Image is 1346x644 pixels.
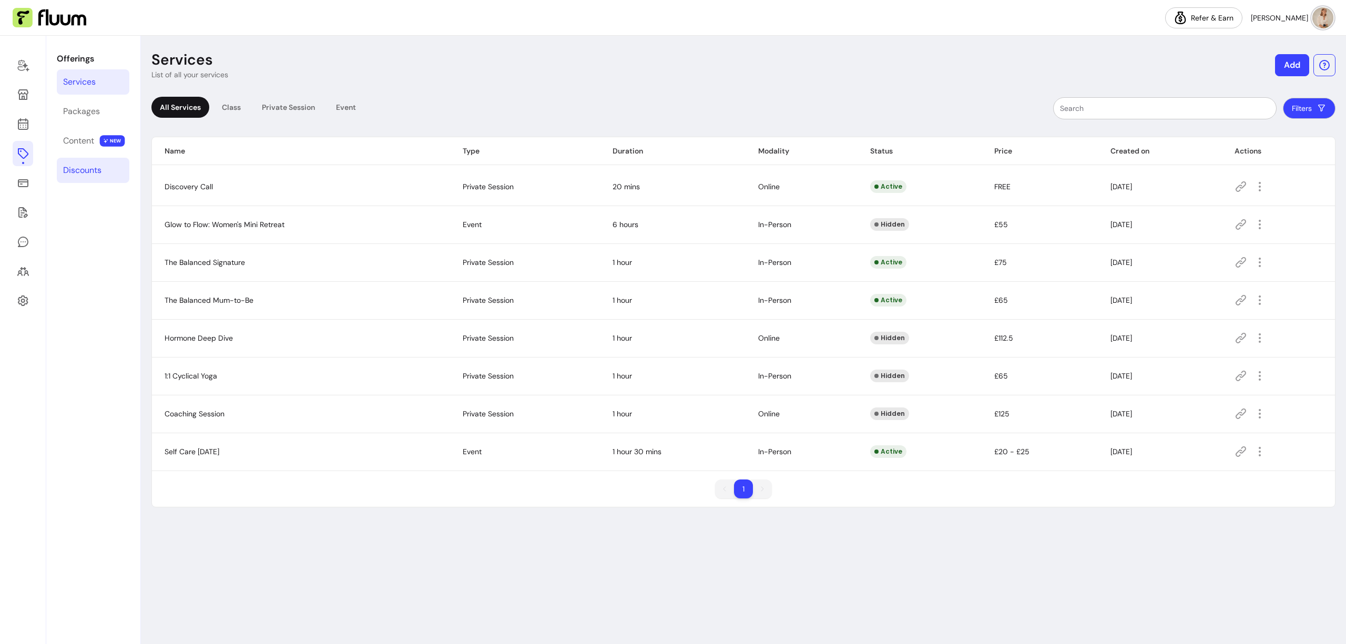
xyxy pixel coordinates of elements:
span: In-Person [758,258,791,267]
div: Class [213,97,249,118]
span: The Balanced Signature [165,258,245,267]
span: [DATE] [1110,371,1132,381]
span: In-Person [758,220,791,229]
a: Settings [13,288,33,313]
span: In-Person [758,447,791,456]
div: Packages [63,105,100,118]
a: My Messages [13,229,33,254]
span: 1 hour [613,258,632,267]
div: Content [63,135,94,147]
span: [DATE] [1110,220,1132,229]
span: £20 - £25 [994,447,1029,456]
span: Coaching Session [165,409,225,418]
span: Private Session [463,371,514,381]
span: [DATE] [1110,409,1132,418]
a: Sales [13,170,33,196]
a: Content NEW [57,128,129,154]
th: Type [450,137,600,165]
div: Active [870,294,906,306]
span: £125 [994,409,1009,418]
th: Price [982,137,1098,165]
a: Services [57,69,129,95]
th: Created on [1098,137,1222,165]
span: Private Session [463,409,514,418]
div: Discounts [63,164,101,177]
div: Event [328,97,364,118]
span: Online [758,182,780,191]
div: Hidden [870,332,909,344]
span: [DATE] [1110,258,1132,267]
a: Home [13,53,33,78]
th: Modality [746,137,858,165]
div: Private Session [253,97,323,118]
div: Active [870,445,906,458]
span: 1 hour [613,333,632,343]
div: Active [870,256,906,269]
th: Name [152,137,450,165]
button: Filters [1283,98,1335,119]
span: Glow to Flow: Women's Mini Retreat [165,220,284,229]
span: Online [758,333,780,343]
img: Fluum Logo [13,8,86,28]
span: Event [463,220,482,229]
button: Add [1275,54,1309,76]
span: Private Session [463,258,514,267]
span: 1:1 Cyclical Yoga [165,371,217,381]
th: Status [858,137,982,165]
span: [PERSON_NAME] [1251,13,1308,23]
p: Offerings [57,53,129,65]
div: Hidden [870,218,909,231]
span: Private Session [463,333,514,343]
span: 6 hours [613,220,638,229]
span: [DATE] [1110,295,1132,305]
span: 20 mins [613,182,640,191]
span: FREE [994,182,1011,191]
span: Discovery Call [165,182,213,191]
span: In-Person [758,295,791,305]
li: pagination item 1 active [734,479,753,498]
span: Event [463,447,482,456]
input: Search [1060,103,1270,114]
a: Refer & Earn [1165,7,1242,28]
span: Online [758,409,780,418]
div: Hidden [870,407,909,420]
span: In-Person [758,371,791,381]
p: List of all your services [151,69,228,80]
div: Services [63,76,96,88]
span: Hormone Deep Dive [165,333,233,343]
span: Private Session [463,295,514,305]
span: Private Session [463,182,514,191]
a: Packages [57,99,129,124]
a: Discounts [57,158,129,183]
span: 1 hour [613,295,632,305]
span: NEW [100,135,125,147]
div: All Services [151,97,209,118]
a: Offerings [13,141,33,166]
span: [DATE] [1110,333,1132,343]
div: Hidden [870,370,909,382]
a: Clients [13,259,33,284]
button: avatar[PERSON_NAME] [1251,7,1333,28]
span: [DATE] [1110,182,1132,191]
p: Services [151,50,213,69]
span: £65 [994,295,1008,305]
a: Calendar [13,111,33,137]
span: 1 hour 30 mins [613,447,661,456]
a: My Page [13,82,33,107]
div: Active [870,180,906,193]
span: £75 [994,258,1007,267]
span: 1 hour [613,371,632,381]
span: £55 [994,220,1008,229]
img: avatar [1312,7,1333,28]
span: Self Care [DATE] [165,447,219,456]
span: [DATE] [1110,447,1132,456]
th: Actions [1222,137,1335,165]
span: The Balanced Mum-to-Be [165,295,253,305]
th: Duration [600,137,746,165]
span: £65 [994,371,1008,381]
a: Forms [13,200,33,225]
nav: pagination navigation [710,474,777,504]
span: 1 hour [613,409,632,418]
span: £112.5 [994,333,1013,343]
